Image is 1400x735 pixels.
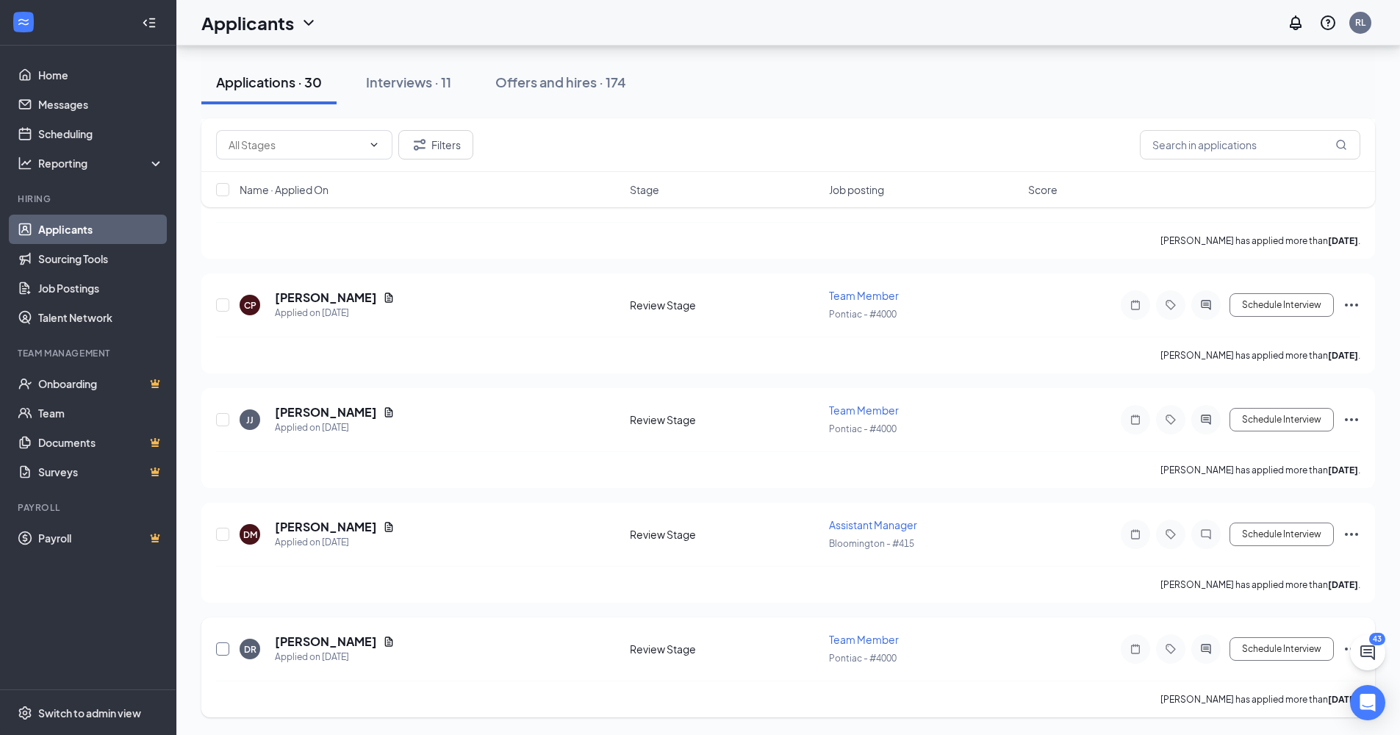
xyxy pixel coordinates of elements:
[1343,296,1360,314] svg: Ellipses
[1319,14,1337,32] svg: QuestionInfo
[366,73,451,91] div: Interviews · 11
[1355,16,1365,29] div: RL
[1369,633,1385,645] div: 43
[38,215,164,244] a: Applicants
[829,182,884,197] span: Job posting
[1197,414,1215,426] svg: ActiveChat
[1335,139,1347,151] svg: MagnifyingGlass
[1328,350,1358,361] b: [DATE]
[229,137,362,153] input: All Stages
[18,193,161,205] div: Hiring
[18,706,32,720] svg: Settings
[829,309,897,320] span: Pontiac - #4000
[275,420,395,435] div: Applied on [DATE]
[243,528,257,541] div: DM
[829,518,917,531] span: Assistant Manager
[368,139,380,151] svg: ChevronDown
[38,60,164,90] a: Home
[240,182,329,197] span: Name · Applied On
[275,306,395,320] div: Applied on [DATE]
[1160,464,1360,476] p: [PERSON_NAME] has applied more than .
[829,289,899,302] span: Team Member
[38,369,164,398] a: OnboardingCrown
[38,428,164,457] a: DocumentsCrown
[630,412,820,427] div: Review Stage
[1328,694,1358,705] b: [DATE]
[829,423,897,434] span: Pontiac - #4000
[1162,643,1180,655] svg: Tag
[630,298,820,312] div: Review Stage
[38,303,164,332] a: Talent Network
[398,130,473,159] button: Filter Filters
[38,273,164,303] a: Job Postings
[18,156,32,171] svg: Analysis
[383,521,395,533] svg: Document
[1140,130,1360,159] input: Search in applications
[1160,693,1360,706] p: [PERSON_NAME] has applied more than .
[1343,640,1360,658] svg: Ellipses
[383,406,395,418] svg: Document
[829,404,899,417] span: Team Member
[1287,14,1304,32] svg: Notifications
[1160,578,1360,591] p: [PERSON_NAME] has applied more than .
[16,15,31,29] svg: WorkstreamLogo
[1343,526,1360,543] svg: Ellipses
[630,182,659,197] span: Stage
[1328,579,1358,590] b: [DATE]
[38,398,164,428] a: Team
[1328,235,1358,246] b: [DATE]
[1160,349,1360,362] p: [PERSON_NAME] has applied more than .
[1160,234,1360,247] p: [PERSON_NAME] has applied more than .
[1127,414,1144,426] svg: Note
[829,538,914,549] span: Bloomington - #415
[216,73,322,91] div: Applications · 30
[38,119,164,148] a: Scheduling
[1127,643,1144,655] svg: Note
[246,414,254,426] div: JJ
[1162,299,1180,311] svg: Tag
[38,244,164,273] a: Sourcing Tools
[383,636,395,648] svg: Document
[1350,685,1385,720] div: Open Intercom Messenger
[1350,635,1385,670] button: ChatActive
[275,535,395,550] div: Applied on [DATE]
[275,650,395,664] div: Applied on [DATE]
[38,156,165,171] div: Reporting
[829,633,899,646] span: Team Member
[630,642,820,656] div: Review Stage
[630,527,820,542] div: Review Stage
[275,404,377,420] h5: [PERSON_NAME]
[1162,528,1180,540] svg: Tag
[142,15,157,30] svg: Collapse
[244,643,256,656] div: DR
[300,14,317,32] svg: ChevronDown
[1230,293,1334,317] button: Schedule Interview
[1230,637,1334,661] button: Schedule Interview
[1343,411,1360,429] svg: Ellipses
[1197,299,1215,311] svg: ActiveChat
[1328,465,1358,476] b: [DATE]
[1028,182,1058,197] span: Score
[1230,408,1334,431] button: Schedule Interview
[38,523,164,553] a: PayrollCrown
[38,706,141,720] div: Switch to admin view
[38,457,164,487] a: SurveysCrown
[383,292,395,304] svg: Document
[829,653,897,664] span: Pontiac - #4000
[244,299,256,312] div: CP
[1359,644,1376,661] svg: ChatActive
[38,90,164,119] a: Messages
[275,290,377,306] h5: [PERSON_NAME]
[1197,528,1215,540] svg: ChatInactive
[1230,523,1334,546] button: Schedule Interview
[18,501,161,514] div: Payroll
[1127,299,1144,311] svg: Note
[275,634,377,650] h5: [PERSON_NAME]
[201,10,294,35] h1: Applicants
[411,136,428,154] svg: Filter
[495,73,626,91] div: Offers and hires · 174
[1197,643,1215,655] svg: ActiveChat
[275,519,377,535] h5: [PERSON_NAME]
[1162,414,1180,426] svg: Tag
[18,347,161,359] div: Team Management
